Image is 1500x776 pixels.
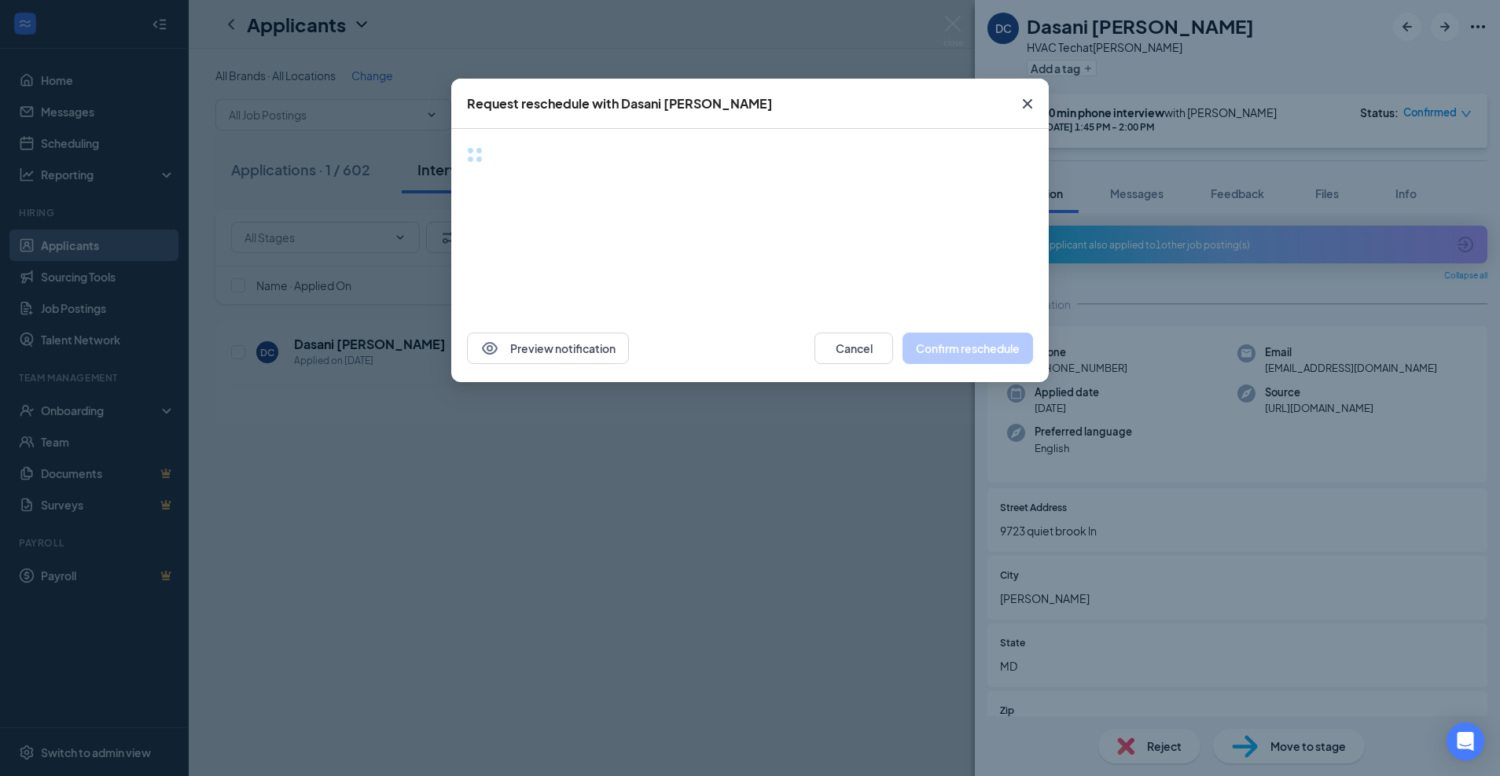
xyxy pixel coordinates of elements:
div: Request reschedule with Dasani [PERSON_NAME] [467,95,773,112]
button: EyePreview notification [467,333,629,364]
svg: Cross [1018,94,1037,113]
div: Open Intercom Messenger [1447,723,1484,760]
svg: Eye [480,339,499,358]
button: Close [1006,79,1049,129]
button: Cancel [814,333,893,364]
button: Confirm reschedule [903,333,1033,364]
